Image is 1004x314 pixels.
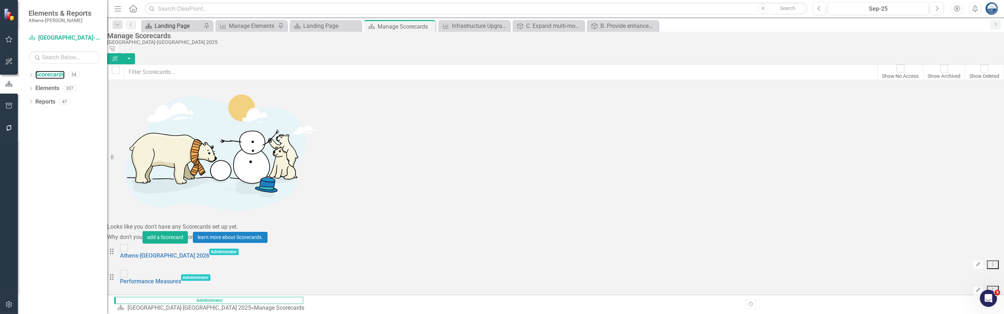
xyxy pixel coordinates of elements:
[107,234,143,240] span: Why don't you
[107,32,1000,40] div: Manage Scorecards
[780,5,795,11] span: Search
[188,234,193,240] span: or
[117,304,307,312] div: » Manage Scorecards
[378,22,434,31] div: Manage Scorecards
[928,73,960,80] div: Show Archived
[35,84,59,93] a: Elements
[452,21,508,30] div: Infrastructure Upgrade and Replacement Progress Report
[107,223,1004,231] div: Looks like you don't have any Scorecards set up yet.
[124,64,878,80] input: Filter Scorecards...
[980,290,997,307] iframe: Intercom live chat
[143,21,202,30] a: Landing Page
[29,9,91,18] span: Elements & Reports
[35,98,55,106] a: Reports
[600,21,656,30] div: B. Provide enhanced public transportation through inter-city travel options to connect [GEOGRAPHI...
[107,80,321,223] img: Getting started
[882,73,919,80] div: Show No Access
[514,21,582,30] a: C. Expand multi-modal Transit access to reduce auto dependency and provide greater mobility for A...
[193,232,268,243] a: learn more about Scorecards.
[217,21,276,30] a: Manage Elements
[63,85,77,91] div: 207
[120,252,209,259] a: Athens-[GEOGRAPHIC_DATA] 2026
[969,73,999,80] div: Show Deleted
[209,249,239,255] span: Administrator
[114,297,303,304] span: Administrator
[589,21,656,30] a: B. Provide enhanced public transportation through inter-city travel options to connect [GEOGRAPHI...
[29,18,91,23] small: Athens-[PERSON_NAME]
[303,21,359,30] div: Landing Page
[68,72,80,78] div: 54
[440,21,508,30] a: Infrastructure Upgrade and Replacement Progress Report
[120,278,181,285] a: Performance Measures
[828,2,928,15] button: Sep-25
[994,290,1000,295] span: 3
[29,34,100,42] a: [GEOGRAPHIC_DATA]-[GEOGRAPHIC_DATA] 2025
[145,3,807,15] input: Search ClearPoint...
[29,51,100,64] input: Search Below...
[4,8,16,20] img: ClearPoint Strategy
[127,304,251,311] a: [GEOGRAPHIC_DATA]-[GEOGRAPHIC_DATA] 2025
[155,21,202,30] div: Landing Page
[830,5,926,13] div: Sep-25
[526,21,582,30] div: C. Expand multi-modal Transit access to reduce auto dependency and provide greater mobility for A...
[59,99,70,105] div: 47
[985,2,998,15] img: Andy Minish
[181,274,211,281] span: Administrator
[143,231,188,244] button: add a Scorecard
[770,4,805,14] button: Search
[107,40,1000,45] div: [GEOGRAPHIC_DATA]-[GEOGRAPHIC_DATA] 2025
[35,71,65,79] a: Scorecards
[229,21,276,30] div: Manage Elements
[291,21,359,30] a: Landing Page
